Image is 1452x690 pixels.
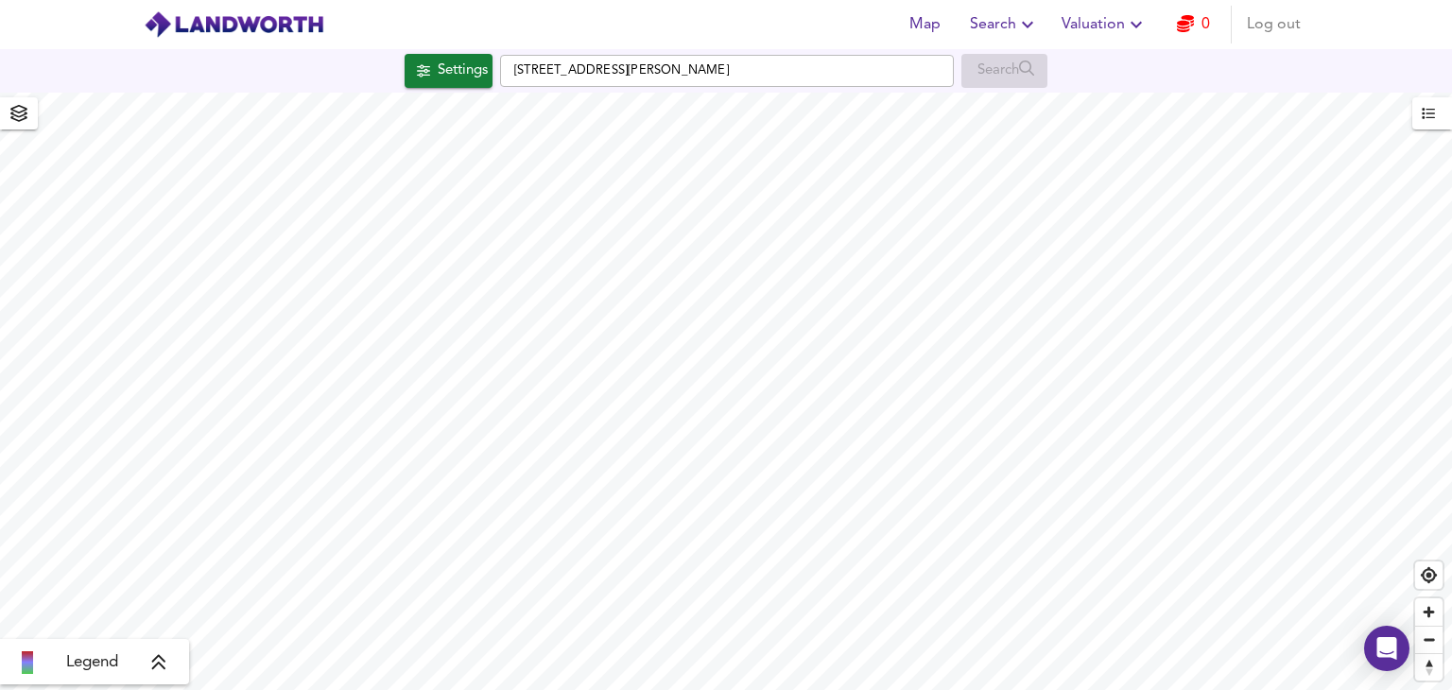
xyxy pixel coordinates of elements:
[970,11,1039,38] span: Search
[1364,626,1409,671] div: Open Intercom Messenger
[1247,11,1301,38] span: Log out
[902,11,947,38] span: Map
[1415,627,1443,653] span: Zoom out
[438,59,488,83] div: Settings
[894,6,955,43] button: Map
[1239,6,1308,43] button: Log out
[962,6,1046,43] button: Search
[1177,11,1210,38] a: 0
[1415,561,1443,589] button: Find my location
[1415,626,1443,653] button: Zoom out
[405,54,493,88] div: Click to configure Search Settings
[1163,6,1223,43] button: 0
[1062,11,1148,38] span: Valuation
[961,54,1047,88] div: Enable a Source before running a Search
[144,10,324,39] img: logo
[500,55,954,87] input: Enter a location...
[1054,6,1155,43] button: Valuation
[66,651,118,674] span: Legend
[405,54,493,88] button: Settings
[1415,654,1443,681] span: Reset bearing to north
[1415,653,1443,681] button: Reset bearing to north
[1415,598,1443,626] button: Zoom in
